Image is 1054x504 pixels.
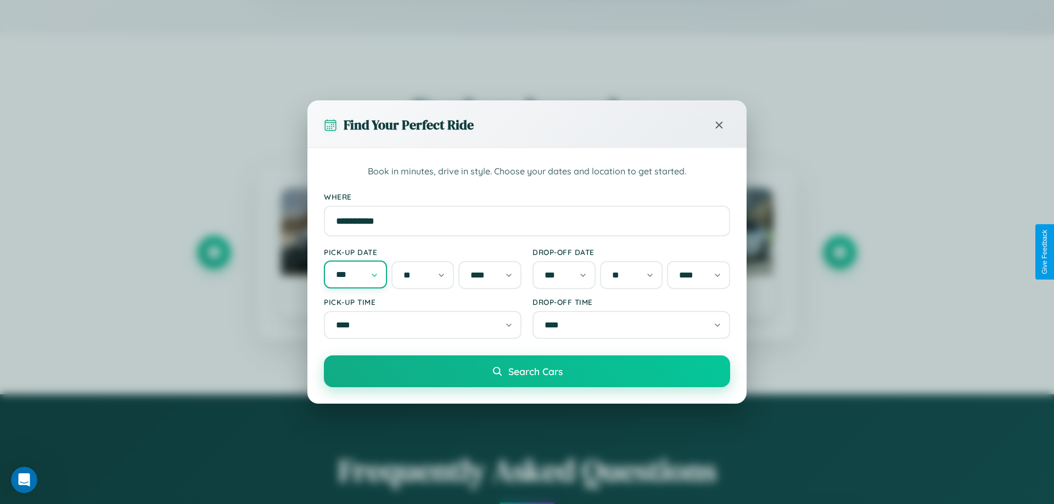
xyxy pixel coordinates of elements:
span: Search Cars [508,365,563,377]
label: Where [324,192,730,201]
label: Pick-up Date [324,247,522,257]
button: Search Cars [324,355,730,387]
label: Drop-off Time [532,297,730,307]
label: Drop-off Date [532,247,730,257]
h3: Find Your Perfect Ride [344,116,474,134]
p: Book in minutes, drive in style. Choose your dates and location to get started. [324,165,730,179]
label: Pick-up Time [324,297,522,307]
